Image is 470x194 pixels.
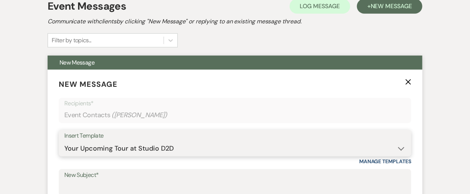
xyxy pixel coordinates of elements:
[64,170,406,181] label: New Subject*
[59,59,94,66] span: New Message
[48,17,422,26] h2: Communicate with clients by clicking "New Message" or replying to an existing message thread.
[112,110,167,120] span: ( [PERSON_NAME] )
[64,108,406,122] div: Event Contacts
[300,2,340,10] span: Log Message
[359,158,411,165] a: Manage Templates
[52,36,91,45] div: Filter by topics...
[64,131,406,141] div: Insert Template
[59,79,117,89] span: New Message
[64,99,406,108] p: Recipients*
[371,2,412,10] span: New Message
